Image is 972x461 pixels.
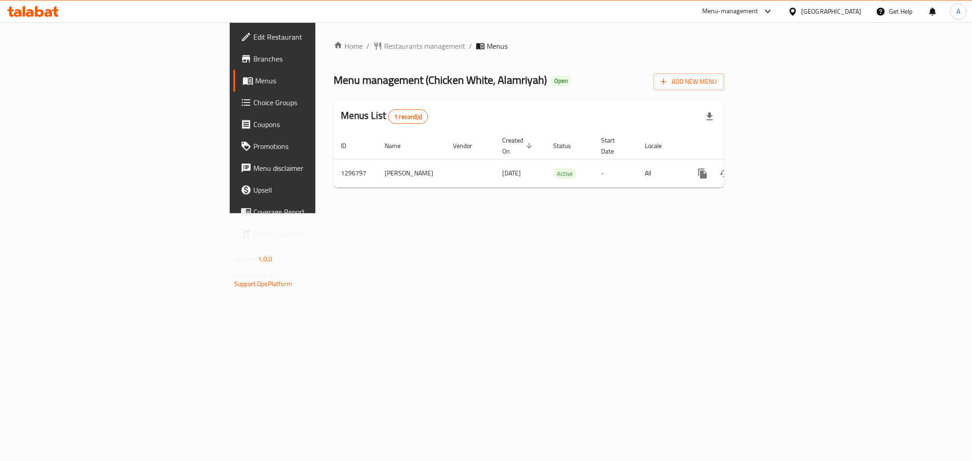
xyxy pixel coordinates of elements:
[373,41,465,51] a: Restaurants management
[253,31,385,42] span: Edit Restaurant
[234,269,276,281] span: Get support on:
[253,184,385,195] span: Upsell
[661,76,717,87] span: Add New Menu
[594,159,638,187] td: -
[334,132,787,188] table: enhanced table
[253,206,385,217] span: Coverage Report
[553,169,576,179] span: Active
[502,167,521,179] span: [DATE]
[258,253,272,265] span: 1.0.0
[234,278,292,290] a: Support.OpsPlatform
[389,113,427,121] span: 1 record(s)
[253,119,385,130] span: Coupons
[553,140,583,151] span: Status
[234,253,257,265] span: Version:
[714,163,735,184] button: Change Status
[233,135,392,157] a: Promotions
[255,75,385,86] span: Menus
[233,26,392,48] a: Edit Restaurant
[253,163,385,174] span: Menu disclaimer
[487,41,508,51] span: Menus
[550,76,571,87] div: Open
[384,41,465,51] span: Restaurants management
[253,141,385,152] span: Promotions
[699,106,720,128] div: Export file
[233,92,392,113] a: Choice Groups
[702,6,758,17] div: Menu-management
[638,159,684,187] td: All
[645,140,674,151] span: Locale
[334,70,547,90] span: Menu management ( Chicken White, Alamriyah )
[553,168,576,179] div: Active
[469,41,472,51] li: /
[233,70,392,92] a: Menus
[334,41,724,51] nav: breadcrumb
[377,159,446,187] td: [PERSON_NAME]
[692,163,714,184] button: more
[601,135,627,157] span: Start Date
[233,179,392,201] a: Upsell
[253,53,385,64] span: Branches
[385,140,412,151] span: Name
[233,201,392,223] a: Coverage Report
[233,113,392,135] a: Coupons
[253,97,385,108] span: Choice Groups
[253,228,385,239] span: Grocery Checklist
[388,109,428,124] div: Total records count
[957,6,960,16] span: A
[684,132,787,160] th: Actions
[341,109,428,124] h2: Menus List
[653,73,724,90] button: Add New Menu
[233,223,392,245] a: Grocery Checklist
[801,6,861,16] div: [GEOGRAPHIC_DATA]
[233,48,392,70] a: Branches
[453,140,484,151] span: Vendor
[550,77,571,85] span: Open
[341,140,358,151] span: ID
[502,135,535,157] span: Created On
[233,157,392,179] a: Menu disclaimer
